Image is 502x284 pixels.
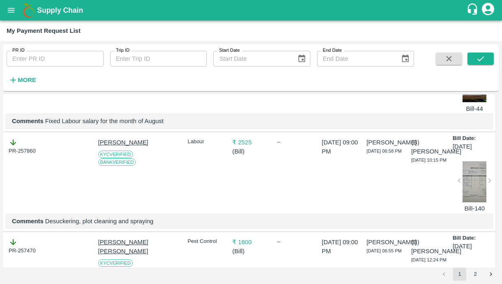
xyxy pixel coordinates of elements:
p: ( Bill ) [232,147,270,156]
span: Bank Verified [98,158,136,166]
button: Go to page 2 [469,268,482,281]
b: Supply Chain [37,6,83,14]
p: ₹ 1800 [232,238,270,247]
p: [PERSON_NAME] [98,138,136,147]
p: Bill-44 [463,104,486,113]
button: Choose date [398,51,413,66]
div: PR-257470 [9,238,46,255]
nav: pagination navigation [436,268,499,281]
p: Pest Control [187,238,225,245]
span: KYC Verified [98,151,133,158]
div: My Payment Request List [7,25,81,36]
p: ( Bill ) [232,247,270,256]
p: [DATE] [453,142,472,151]
p: Desuckering, plot cleaning and spraying [12,217,487,226]
p: Bill Date: [453,135,476,142]
label: PR ID [12,47,25,54]
input: Enter PR ID [7,51,104,66]
p: Bill Date: [453,234,476,242]
button: open drawer [2,1,21,20]
div: customer-support [466,3,481,18]
b: Comments [12,218,44,224]
label: End Date [323,47,342,54]
input: Start Date [213,51,290,66]
p: [DATE] 09:00 PM [322,238,359,256]
p: Fixed Labour salary for the month of August [12,117,487,126]
div: account of current user [481,2,495,19]
p: [DATE] 09:00 PM [322,138,359,156]
button: page 1 [453,268,466,281]
div: -- [277,238,315,246]
label: Trip ID [116,47,130,54]
a: Supply Chain [37,5,466,16]
p: Labour [187,138,225,146]
p: ₹ 2525 [232,138,270,147]
p: [DATE] [453,242,472,251]
div: -- [277,138,315,146]
b: Comments [12,118,44,124]
strong: More [18,77,36,83]
span: [DATE] 10:15 PM [411,158,446,163]
p: Bill-140 [463,204,486,213]
label: Start Date [219,47,240,54]
p: [PERSON_NAME] [366,138,404,147]
button: Go to next page [484,268,497,281]
button: Choose date [294,51,310,66]
button: More [7,73,38,87]
span: [DATE] 12:24 PM [411,257,446,262]
input: Enter Trip ID [110,51,207,66]
p: (B) [PERSON_NAME] [411,138,449,156]
span: KYC Verified [98,259,133,267]
p: [PERSON_NAME] [PERSON_NAME] [98,238,136,256]
img: logo [21,2,37,18]
p: [PERSON_NAME] [366,238,404,247]
input: End Date [317,51,394,66]
p: (B) [PERSON_NAME] [411,238,449,256]
div: PR-257860 [9,138,46,155]
span: [DATE] 06:58 PM [366,149,402,153]
span: [DATE] 06:55 PM [366,248,402,253]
